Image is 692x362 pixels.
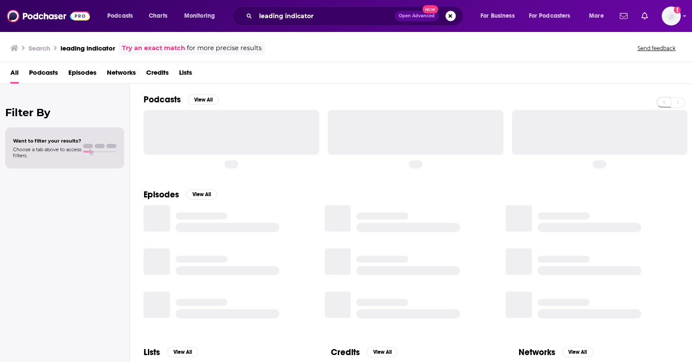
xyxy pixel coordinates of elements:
a: Charts [143,9,173,23]
h2: Networks [519,347,555,358]
svg: Add a profile image [674,6,681,13]
button: Send feedback [635,44,678,52]
span: Monitoring [184,10,215,22]
button: View All [167,347,198,357]
a: Podcasts [29,66,58,83]
a: EpisodesView All [144,189,217,200]
h3: Search [29,44,50,52]
span: New [423,5,438,13]
a: Lists [179,66,192,83]
a: NetworksView All [519,347,593,358]
span: Want to filter your results? [13,138,81,144]
span: For Business [481,10,515,22]
span: Open Advanced [399,14,435,18]
span: Podcasts [107,10,133,22]
a: PodcastsView All [144,94,219,105]
a: Show notifications dropdown [616,9,631,23]
a: Try an exact match [122,43,185,53]
img: Podchaser - Follow, Share and Rate Podcasts [7,8,90,24]
button: View All [188,95,219,105]
button: open menu [178,9,226,23]
a: Episodes [68,66,96,83]
span: for more precise results [187,43,262,53]
button: open menu [474,9,525,23]
h3: leading indicator [61,44,115,52]
h2: Credits [331,347,360,358]
button: View All [367,347,398,357]
button: open menu [101,9,144,23]
h2: Filter By [5,106,124,119]
input: Search podcasts, credits, & more... [256,9,395,23]
button: open menu [583,9,615,23]
a: All [10,66,19,83]
button: Show profile menu [662,6,681,25]
button: open menu [523,9,583,23]
img: User Profile [662,6,681,25]
button: Open AdvancedNew [395,11,439,21]
span: Charts [149,10,167,22]
h2: Lists [144,347,160,358]
a: Networks [107,66,136,83]
h2: Podcasts [144,94,181,105]
span: Logged in as jacruz [662,6,681,25]
span: Choose a tab above to access filters. [13,146,81,159]
span: For Podcasters [529,10,570,22]
h2: Episodes [144,189,179,200]
a: Credits [146,66,169,83]
span: More [589,10,604,22]
button: View All [562,347,593,357]
a: ListsView All [144,347,198,358]
div: Search podcasts, credits, & more... [240,6,471,26]
a: Show notifications dropdown [638,9,651,23]
a: CreditsView All [331,347,398,358]
button: View All [186,189,217,200]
